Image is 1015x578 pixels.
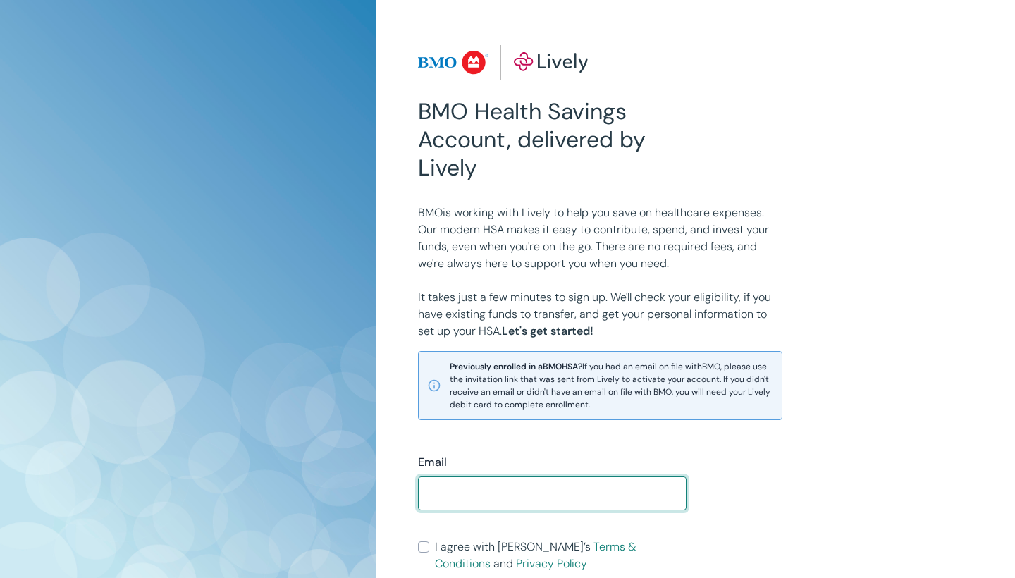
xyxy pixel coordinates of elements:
[418,454,447,471] label: Email
[418,289,782,340] p: It takes just a few minutes to sign up. We'll check your eligibility, if you have existing funds ...
[418,97,687,182] h2: BMO Health Savings Account, delivered by Lively
[418,45,589,80] img: Lively
[418,204,782,272] p: BMO is working with Lively to help you save on healthcare expenses. Our modern HSA makes it easy ...
[502,324,593,338] strong: Let's get started!
[435,539,687,572] span: I agree with [PERSON_NAME]’s and
[450,360,773,411] span: If you had an email on file with BMO , please use the invitation link that was sent from Lively t...
[450,361,582,372] strong: Previously enrolled in a BMO HSA?
[516,556,587,571] a: Privacy Policy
